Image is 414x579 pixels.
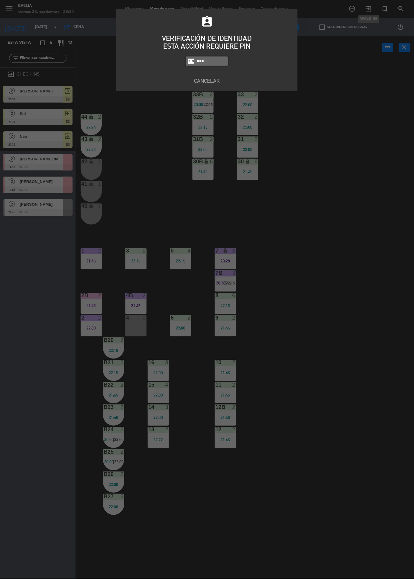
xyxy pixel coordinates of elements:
[201,15,213,28] i: assignment_ind
[187,57,195,65] i: fiber_pin
[121,77,293,85] button: Cancelar
[121,42,293,50] div: ESTA ACCIÓN REQUIERE PIN
[196,58,227,65] input: 1234
[121,34,293,42] div: VERIFICACIÓN DE IDENTIDAD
